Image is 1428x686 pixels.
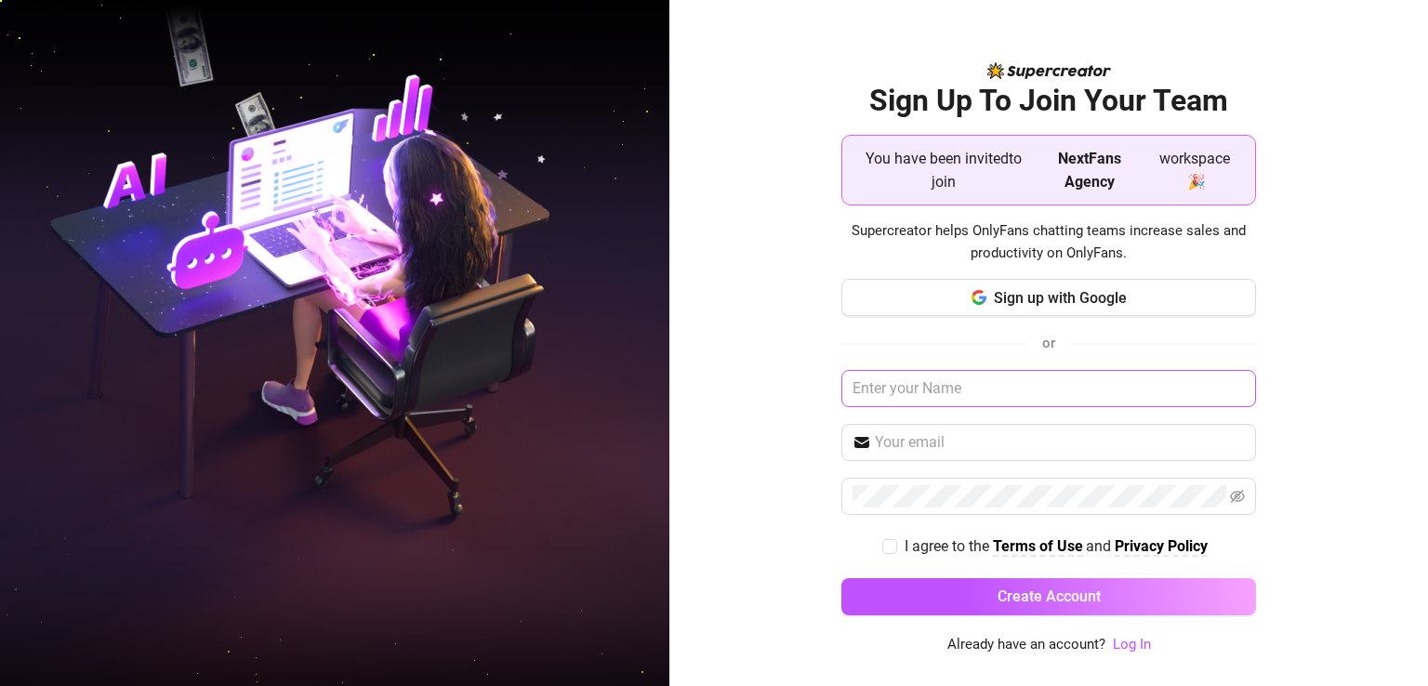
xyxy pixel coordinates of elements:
h2: Sign Up To Join Your Team [841,82,1256,120]
span: or [1042,335,1055,351]
span: Sign up with Google [994,289,1127,307]
a: Log In [1113,636,1151,653]
button: Sign up with Google [841,279,1256,316]
span: Already have an account? [947,634,1105,656]
a: Privacy Policy [1115,537,1208,557]
img: logo-BBDzfeDw.svg [987,62,1111,79]
span: and [1086,537,1115,555]
span: eye-invisible [1230,489,1245,504]
a: Terms of Use [993,537,1083,557]
input: Your email [875,431,1245,454]
strong: NextFans Agency [1058,150,1121,191]
strong: Privacy Policy [1115,537,1208,555]
a: Log In [1113,634,1151,656]
span: Create Account [998,587,1101,605]
input: Enter your Name [841,370,1256,407]
button: Create Account [841,578,1256,615]
span: I agree to the [905,537,993,555]
span: Supercreator helps OnlyFans chatting teams increase sales and productivity on OnlyFans. [841,220,1256,264]
span: workspace 🎉 [1149,147,1240,193]
strong: Terms of Use [993,537,1083,555]
span: You have been invited to join [857,147,1031,193]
